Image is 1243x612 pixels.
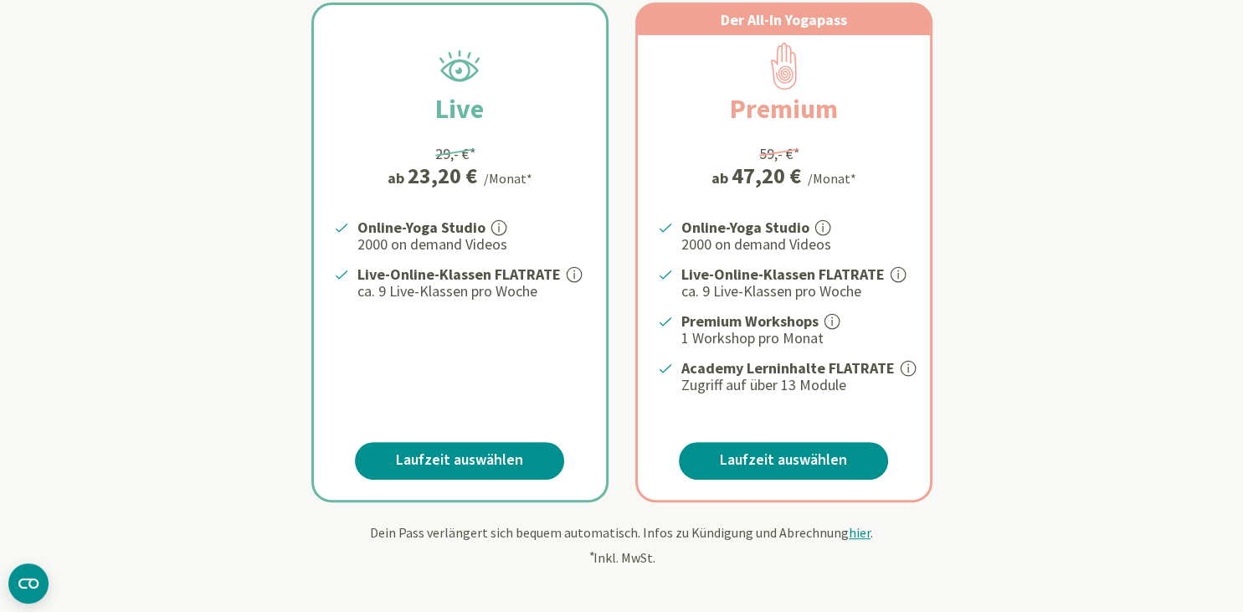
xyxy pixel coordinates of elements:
div: 47,20 € [732,165,801,187]
a: Laufzeit auswählen [355,442,564,480]
strong: Online-Yoga Studio [357,218,485,237]
div: /Monat* [808,168,856,188]
strong: Online-Yoga Studio [681,218,809,237]
strong: Live-Online-Klassen FLATRATE [357,265,561,284]
div: 59,- €* [759,142,800,165]
span: Der All-In Yogapass [721,10,847,29]
p: 2000 on demand Videos [681,234,910,255]
button: CMP-Widget öffnen [8,563,49,604]
h2: Live [395,89,524,129]
span: ab [388,167,408,189]
div: 29,- €* [435,142,476,165]
div: 23,20 € [408,165,477,187]
p: ca. 9 Live-Klassen pro Woche [357,281,586,301]
a: Laufzeit auswählen [679,442,888,480]
h2: Premium [690,89,878,129]
strong: Live-Online-Klassen FLATRATE [681,265,885,284]
strong: Premium Workshops [681,311,819,331]
div: Dein Pass verlängert sich bequem automatisch. Infos zu Kündigung und Abrechnung . Inkl. MwSt. [132,522,1112,568]
p: 2000 on demand Videos [357,234,586,255]
p: 1 Workshop pro Monat [681,328,910,348]
strong: Academy Lerninhalte FLATRATE [681,358,895,378]
span: ab [711,167,732,189]
div: /Monat* [484,168,532,188]
span: hier [849,524,871,541]
p: Zugriff auf über 13 Module [681,375,910,395]
p: ca. 9 Live-Klassen pro Woche [681,281,910,301]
